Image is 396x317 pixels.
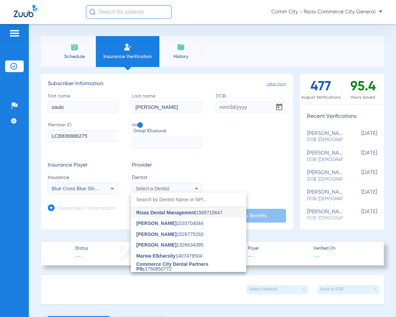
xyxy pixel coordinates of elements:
[136,242,177,248] span: [PERSON_NAME]
[136,210,223,215] span: 1568715647
[136,253,202,258] span: 1407479504
[136,231,177,237] span: [PERSON_NAME]
[136,221,203,226] span: 1033704044
[136,220,177,226] span: [PERSON_NAME]
[136,262,241,271] span: 1750850772
[136,210,196,215] span: Risas Dental Management
[131,193,246,207] input: dropdown search
[136,242,203,247] span: 1326634395
[136,253,176,259] span: Marwa Elkharsity
[136,261,208,272] span: Commerce City Dental Partners Pllc
[136,232,203,237] span: 1528775293
[362,284,396,317] iframe: Chat Widget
